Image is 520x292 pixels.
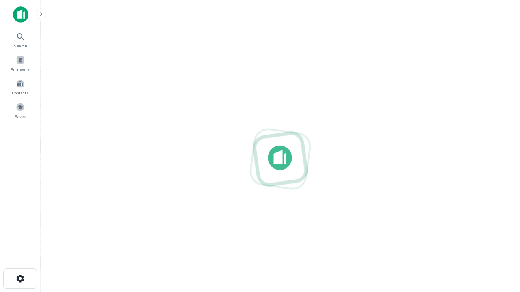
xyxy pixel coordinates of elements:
a: Search [2,29,38,51]
a: Contacts [2,76,38,98]
a: Borrowers [2,52,38,74]
iframe: Chat Widget [479,201,520,240]
span: Contacts [12,90,28,96]
span: Borrowers [11,66,30,73]
span: Search [14,43,27,49]
img: capitalize-icon.png [13,6,28,23]
a: Saved [2,99,38,121]
span: Saved [15,113,26,120]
